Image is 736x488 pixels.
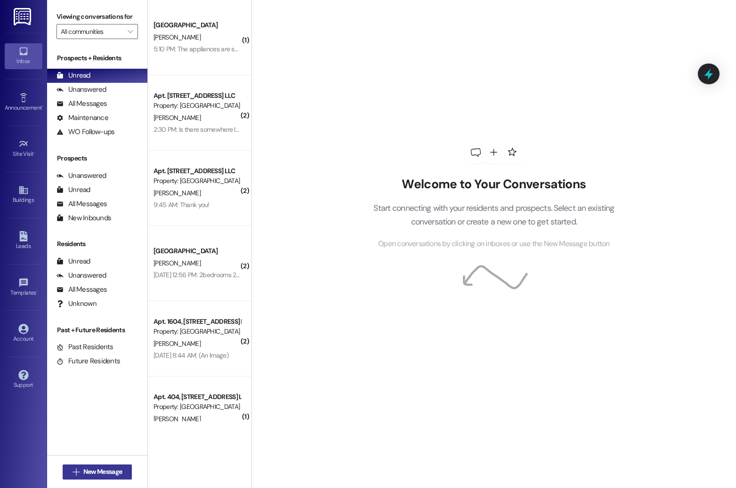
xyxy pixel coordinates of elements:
div: Property: [GEOGRAPHIC_DATA] [154,402,241,412]
a: Leads [5,228,42,254]
div: Maintenance [57,113,108,123]
input: All communities [61,24,123,39]
div: Past Residents [57,342,113,352]
div: Prospects + Residents [47,53,147,63]
a: Buildings [5,182,42,208]
div: [DATE] 12:56 PM: 2bedrooms 2 bath .. really wanted to move in September but I just applied and sa... [154,271,509,279]
div: Property: [GEOGRAPHIC_DATA] [154,101,241,111]
span: • [42,103,43,110]
div: 5:10 PM: The appliances are set up differently. The washer and dryer are side by side, the microw... [154,45,590,53]
div: [GEOGRAPHIC_DATA] [154,20,241,30]
i:  [128,28,133,35]
div: Unread [57,256,90,266]
h2: Welcome to Your Conversations [359,177,629,192]
div: Unanswered [57,171,106,181]
a: Templates • [5,275,42,300]
div: All Messages [57,99,107,109]
a: Site Visit • [5,136,42,161]
div: Unanswered [57,271,106,280]
div: All Messages [57,285,107,295]
a: Account [5,321,42,346]
div: Property: [GEOGRAPHIC_DATA] [154,327,241,336]
label: Viewing conversations for [57,9,138,24]
a: Inbox [5,43,42,69]
div: [DATE] 8:44 AM: (An Image) [154,351,228,360]
div: All Messages [57,199,107,209]
span: [PERSON_NAME] [154,33,201,41]
div: Property: [GEOGRAPHIC_DATA] [154,176,241,186]
div: Apt. 404, [STREET_ADDRESS] LLC [154,392,241,402]
span: New Message [83,467,122,477]
div: WO Follow-ups [57,127,114,137]
span: [PERSON_NAME] [154,259,201,267]
div: New Inbounds [57,213,111,223]
div: Unread [57,71,90,80]
span: [PERSON_NAME] [154,113,201,122]
img: ResiDesk Logo [14,8,33,25]
div: Unanswered [57,85,106,95]
span: • [36,288,38,295]
span: [PERSON_NAME] [154,415,201,423]
i:  [73,468,80,476]
div: Apt. [STREET_ADDRESS] LLC [154,166,241,176]
p: Start connecting with your residents and prospects. Select an existing conversation or create a n... [359,201,629,228]
div: 9:45 AM: Thank you! [154,200,210,209]
div: Unread [57,185,90,195]
button: New Message [63,464,132,480]
span: [PERSON_NAME] [154,339,201,348]
a: Support [5,367,42,392]
div: Apt. [STREET_ADDRESS] LLC [154,91,241,101]
div: Apt. 1604, [STREET_ADDRESS] LLC [154,317,241,327]
div: Past + Future Residents [47,325,147,335]
div: Future Residents [57,356,120,366]
div: Prospects [47,153,147,163]
div: [GEOGRAPHIC_DATA] [154,246,241,256]
span: Open conversations by clicking on inboxes or use the New Message button [378,238,609,250]
div: Unknown [57,299,97,309]
span: • [34,149,35,156]
div: Residents [47,239,147,249]
div: 2:30 PM: Is there somewhere I should put them? And is there anything left I needed to submit? [154,125,411,134]
span: [PERSON_NAME] [154,189,201,197]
